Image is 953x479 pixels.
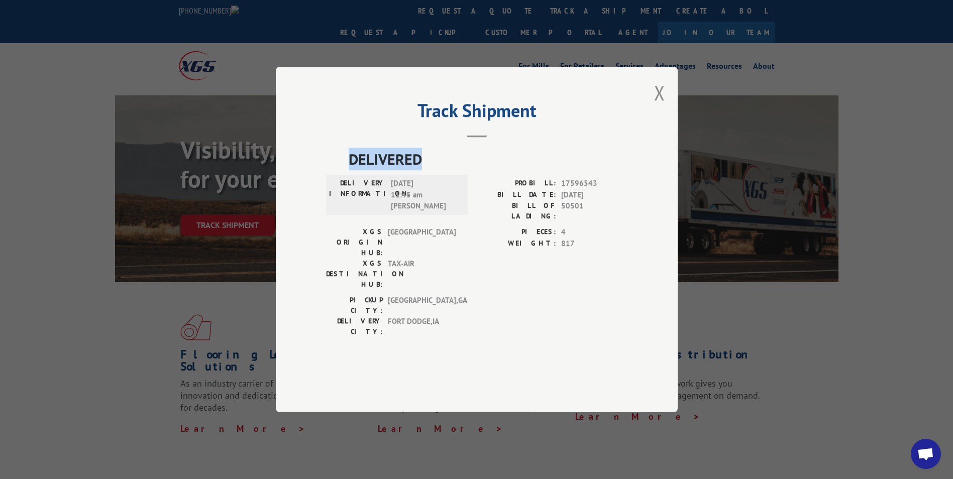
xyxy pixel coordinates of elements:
[477,178,556,189] label: PROBILL:
[911,439,941,469] div: Open chat
[477,238,556,250] label: WEIGHT:
[391,178,459,212] span: [DATE] 11:45 am [PERSON_NAME]
[349,148,627,170] span: DELIVERED
[388,295,456,316] span: [GEOGRAPHIC_DATA] , GA
[477,189,556,201] label: BILL DATE:
[326,258,383,290] label: XGS DESTINATION HUB:
[561,189,627,201] span: [DATE]
[561,200,627,221] span: 50501
[326,103,627,123] h2: Track Shipment
[326,226,383,258] label: XGS ORIGIN HUB:
[561,238,627,250] span: 817
[388,226,456,258] span: [GEOGRAPHIC_DATA]
[654,79,665,106] button: Close modal
[326,316,383,337] label: DELIVERY CITY:
[477,226,556,238] label: PIECES:
[388,316,456,337] span: FORT DODGE , IA
[477,200,556,221] label: BILL OF LADING:
[561,178,627,189] span: 17596543
[388,258,456,290] span: TAX-AIR
[329,178,386,212] label: DELIVERY INFORMATION:
[561,226,627,238] span: 4
[326,295,383,316] label: PICKUP CITY:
